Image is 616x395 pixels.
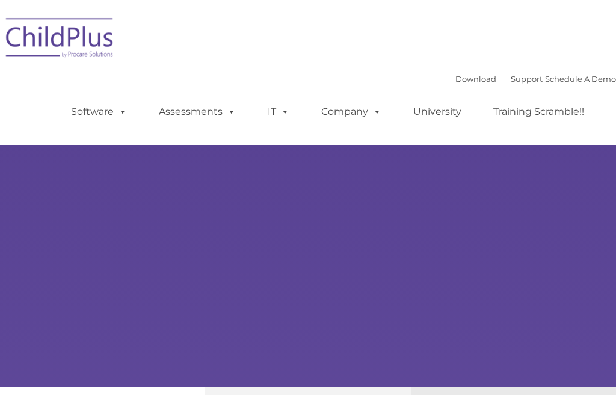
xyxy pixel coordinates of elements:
[401,100,473,124] a: University
[147,100,248,124] a: Assessments
[256,100,301,124] a: IT
[545,74,616,84] a: Schedule A Demo
[511,74,543,84] a: Support
[59,100,139,124] a: Software
[481,100,596,124] a: Training Scramble!!
[455,74,496,84] a: Download
[309,100,393,124] a: Company
[455,74,616,84] font: |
